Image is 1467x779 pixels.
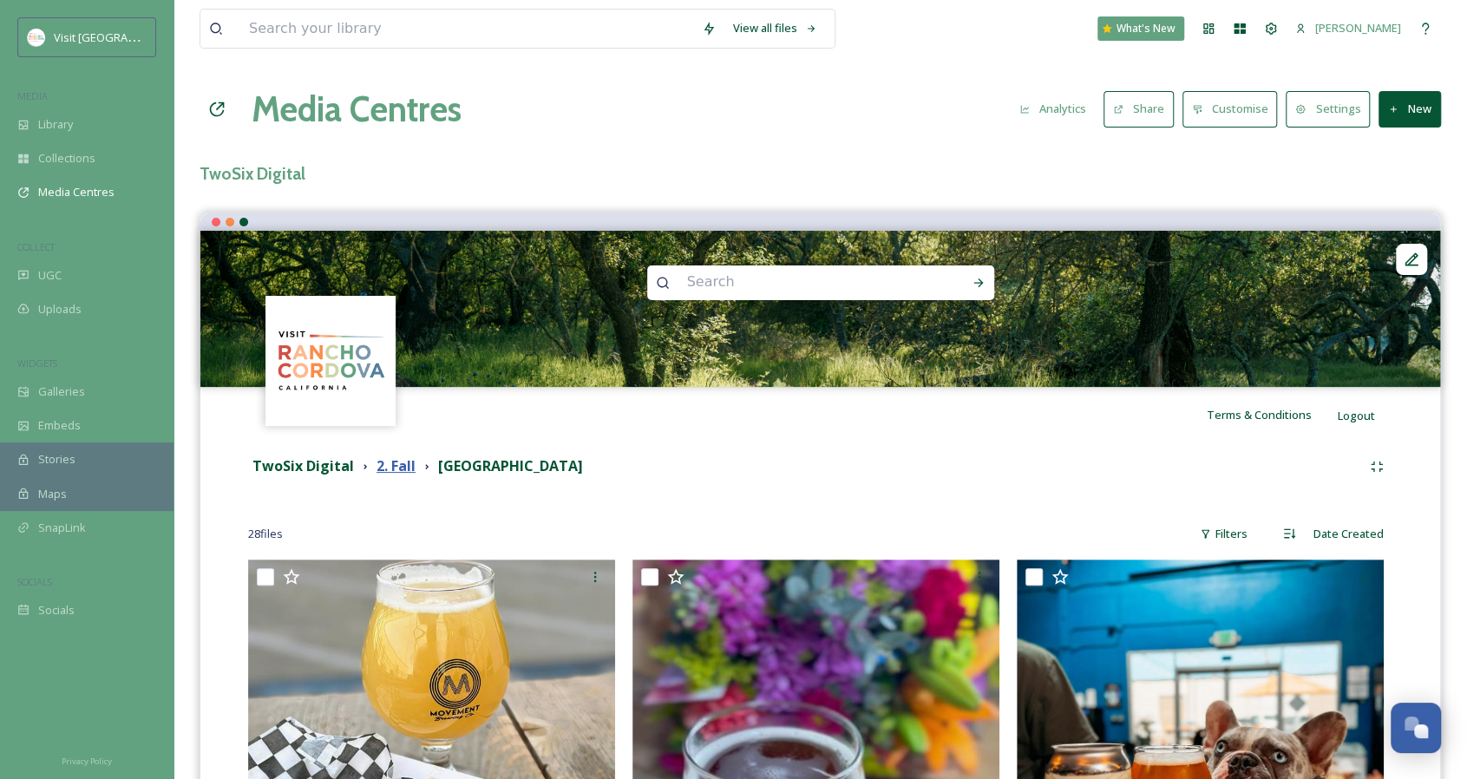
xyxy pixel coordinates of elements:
[1207,404,1338,425] a: Terms & Conditions
[1338,408,1375,423] span: Logout
[240,10,693,48] input: Search your library
[1097,16,1184,41] a: What's New
[1286,91,1370,127] button: Settings
[1391,703,1441,753] button: Open Chat
[200,231,1440,387] img: American River - Please credit Lisa Nottingham Photography (79).jpg
[38,267,62,284] span: UGC
[38,116,73,133] span: Library
[1305,517,1392,551] div: Date Created
[17,357,57,370] span: WIDGETS
[678,263,916,301] input: Search
[1182,91,1287,127] a: Customise
[1379,91,1441,127] button: New
[268,298,394,423] img: images.png
[1182,91,1278,127] button: Customise
[38,451,75,468] span: Stories
[54,29,274,45] span: Visit [GEOGRAPHIC_DATA][PERSON_NAME]
[28,29,45,46] img: images.png
[200,161,1441,187] h3: TwoSix Digital
[38,383,85,400] span: Galleries
[1104,91,1174,127] button: Share
[1011,92,1104,126] a: Analytics
[17,89,48,102] span: MEDIA
[438,456,583,475] strong: [GEOGRAPHIC_DATA]
[248,526,283,542] span: 28 file s
[38,150,95,167] span: Collections
[38,520,86,536] span: SnapLink
[1315,20,1401,36] span: [PERSON_NAME]
[38,602,75,619] span: Socials
[62,756,112,767] span: Privacy Policy
[38,184,115,200] span: Media Centres
[252,456,354,475] strong: TwoSix Digital
[1286,91,1379,127] a: Settings
[377,456,416,475] strong: 2. Fall
[17,240,55,253] span: COLLECT
[1191,517,1256,551] div: Filters
[1207,407,1312,422] span: Terms & Conditions
[38,301,82,317] span: Uploads
[38,486,67,502] span: Maps
[1011,92,1095,126] button: Analytics
[38,417,81,434] span: Embeds
[62,750,112,770] a: Privacy Policy
[17,575,52,588] span: SOCIALS
[724,11,826,45] a: View all files
[1287,11,1410,45] a: [PERSON_NAME]
[252,83,462,135] a: Media Centres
